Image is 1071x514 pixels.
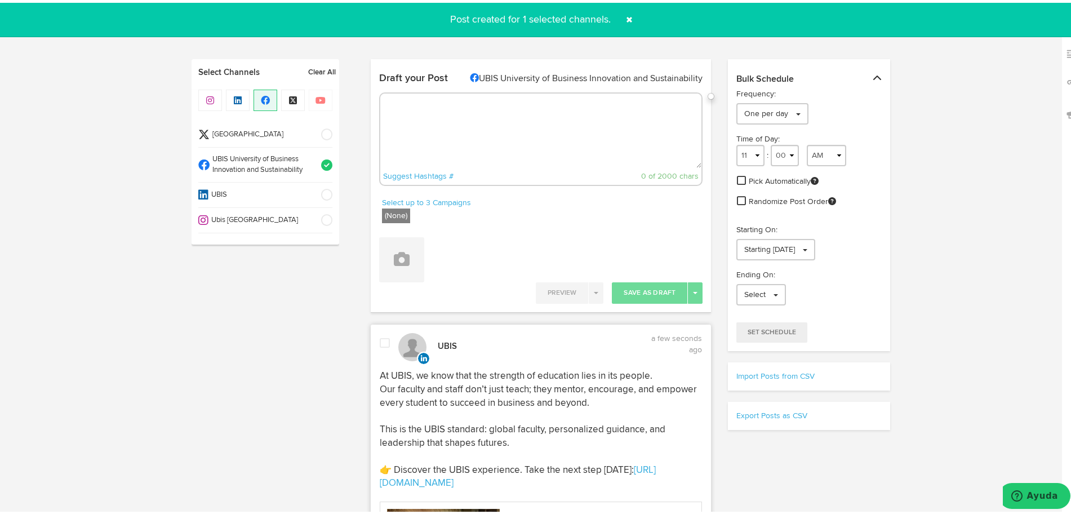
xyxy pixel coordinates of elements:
span: Post created for 1 selected channels. [443,12,617,22]
a: Export Posts as CSV [736,409,807,417]
span: 0 of 2000 chars [641,170,699,178]
h4: Draft your Post [379,70,448,81]
span: UBIS University of Business Innovation and Sustainability [210,152,314,172]
span: One per day [744,107,788,115]
label: (None) [382,206,410,220]
p: Ending On: [736,267,881,278]
a: Import Posts from CSV [736,370,815,378]
span: Starting [DATE] [744,243,795,251]
strong: UBIS [438,339,457,348]
di-null: UBIS University of Business Innovation and Sustainability [470,72,703,81]
a: Select Channels [192,64,300,76]
div: Time of Day: [736,131,881,142]
span: Randomize Post Order [749,193,836,205]
img: avatar_blank.jpg [398,330,426,358]
img: linkedin.svg [417,349,430,362]
span: : [767,149,768,157]
a: Clear All [308,64,336,76]
span: Select [744,288,766,296]
iframe: Abre un widget desde donde se puede obtener más información [1003,480,1070,508]
span: UBIS [208,187,314,198]
button: Set Schedule [736,320,807,340]
span: Set Schedule [748,326,796,333]
time: a few seconds ago [651,332,702,351]
span: Bulk Schedule [736,68,794,86]
button: Save As Draft [612,280,687,301]
span: [GEOGRAPHIC_DATA] [210,127,314,138]
a: Select up to 3 Campaigns [382,194,471,206]
span: Pick Automatically [749,173,819,184]
a: Suggest Hashtags # [383,170,454,178]
span: At UBIS, we know that the strength of education lies in its people. Our faculty and staff don’t j... [380,369,699,472]
p: Frequency: [736,86,881,97]
span: Ubis [GEOGRAPHIC_DATA] [208,212,314,223]
button: Preview [536,280,588,301]
p: Starting On: [736,221,881,233]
